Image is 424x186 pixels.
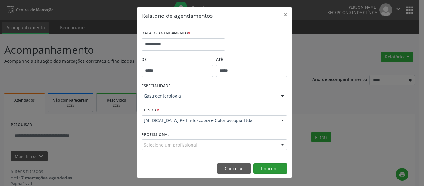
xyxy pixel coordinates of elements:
label: ATÉ [216,55,287,65]
label: DATA DE AGENDAMENTO [142,29,190,38]
label: CLÍNICA [142,106,159,115]
label: PROFISSIONAL [142,130,169,139]
span: Selecione um profissional [144,142,197,148]
button: Imprimir [253,163,287,174]
label: ESPECIALIDADE [142,81,170,91]
h5: Relatório de agendamentos [142,11,213,20]
label: De [142,55,213,65]
button: Cancelar [217,163,251,174]
span: [MEDICAL_DATA] Pe Endoscopia e Colonoscopia Ltda [144,117,275,124]
span: Gastroenterologia [144,93,275,99]
button: Close [279,7,292,22]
